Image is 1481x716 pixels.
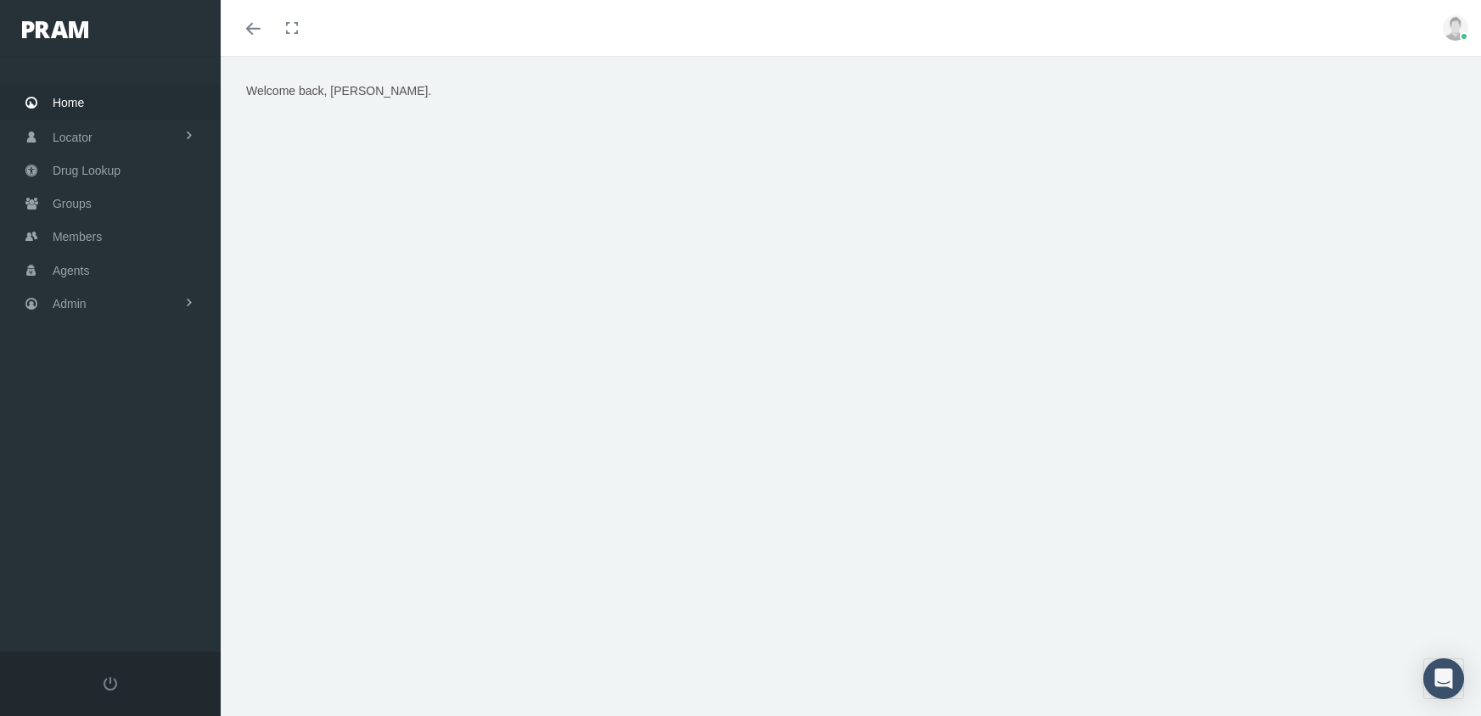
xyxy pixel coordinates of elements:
[53,221,102,253] span: Members
[53,154,121,187] span: Drug Lookup
[1423,658,1464,699] div: Open Intercom Messenger
[246,84,431,98] span: Welcome back, [PERSON_NAME].
[1443,15,1468,41] img: user-placeholder.jpg
[53,255,90,287] span: Agents
[53,121,93,154] span: Locator
[53,187,92,220] span: Groups
[53,288,87,320] span: Admin
[22,21,88,38] img: PRAM_20_x_78.png
[53,87,84,119] span: Home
